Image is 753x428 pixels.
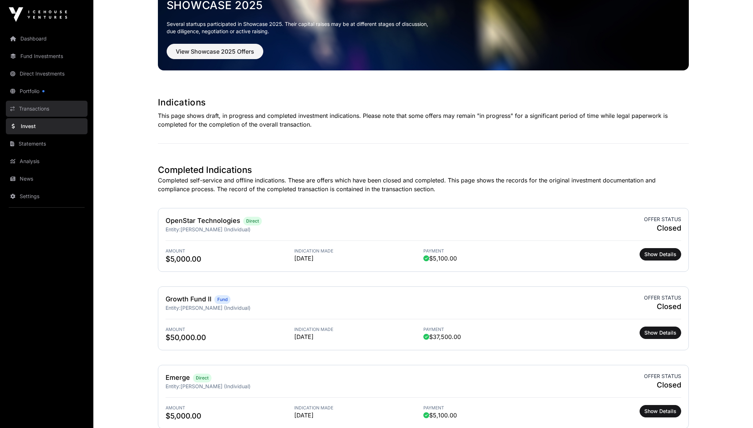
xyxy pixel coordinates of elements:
span: Payment [423,248,552,254]
span: $5,000.00 [166,254,295,264]
span: Offer status [644,373,681,380]
a: Fund Investments [6,48,88,64]
h2: OpenStar Technologies [166,216,240,226]
a: Settings [6,188,88,204]
span: Entity: [166,383,181,389]
a: News [6,171,88,187]
a: Statements [6,136,88,152]
span: Amount [166,327,295,332]
span: [PERSON_NAME] (Individual) [181,305,251,311]
span: Show Details [644,408,676,415]
span: Fund [217,297,228,302]
span: Direct [196,375,209,381]
span: Indication Made [294,327,423,332]
span: Amount [166,248,295,254]
span: Entity: [166,305,181,311]
a: View Showcase 2025 Offers [167,51,263,58]
span: Offer status [644,294,681,301]
h2: Emerge [166,373,190,383]
span: Amount [166,405,295,411]
h2: Growth Fund II [166,294,211,304]
a: Portfolio [6,83,88,99]
span: $5,000.00 [166,411,295,421]
span: Payment [423,327,552,332]
span: $37,500.00 [423,332,461,341]
span: Closed [644,223,681,233]
span: Show Details [644,329,676,336]
a: Invest [6,118,88,134]
span: Offer status [644,216,681,223]
button: Show Details [640,327,681,339]
span: $50,000.00 [166,332,295,343]
p: Several startups participated in Showcase 2025. Their capital raises may be at different stages o... [167,20,680,35]
span: [DATE] [294,411,423,420]
h1: Completed Indications [158,164,689,176]
span: Indication Made [294,405,423,411]
span: [PERSON_NAME] (Individual) [181,226,251,232]
span: Entity: [166,226,181,232]
span: [DATE] [294,332,423,341]
h1: Indications [158,97,689,108]
a: Dashboard [6,31,88,47]
span: Show Details [644,251,676,258]
button: View Showcase 2025 Offers [167,44,263,59]
span: Closed [644,380,681,390]
span: Payment [423,405,552,411]
span: Closed [644,301,681,312]
span: Direct [246,218,259,224]
a: Direct Investments [6,66,88,82]
img: Icehouse Ventures Logo [9,7,67,22]
span: [DATE] [294,254,423,263]
button: Show Details [640,248,681,261]
p: This page shows draft, in progress and completed investment indications. Please note that some of... [158,111,689,129]
span: Indication Made [294,248,423,254]
span: [PERSON_NAME] (Individual) [181,383,251,389]
span: $5,100.00 [423,254,457,263]
a: Transactions [6,101,88,117]
p: Completed self-service and offline indications. These are offers which have been closed and compl... [158,176,689,193]
button: Show Details [640,405,681,417]
a: Analysis [6,153,88,169]
span: View Showcase 2025 Offers [176,47,254,56]
iframe: Chat Widget [717,393,753,428]
span: $5,100.00 [423,411,457,420]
